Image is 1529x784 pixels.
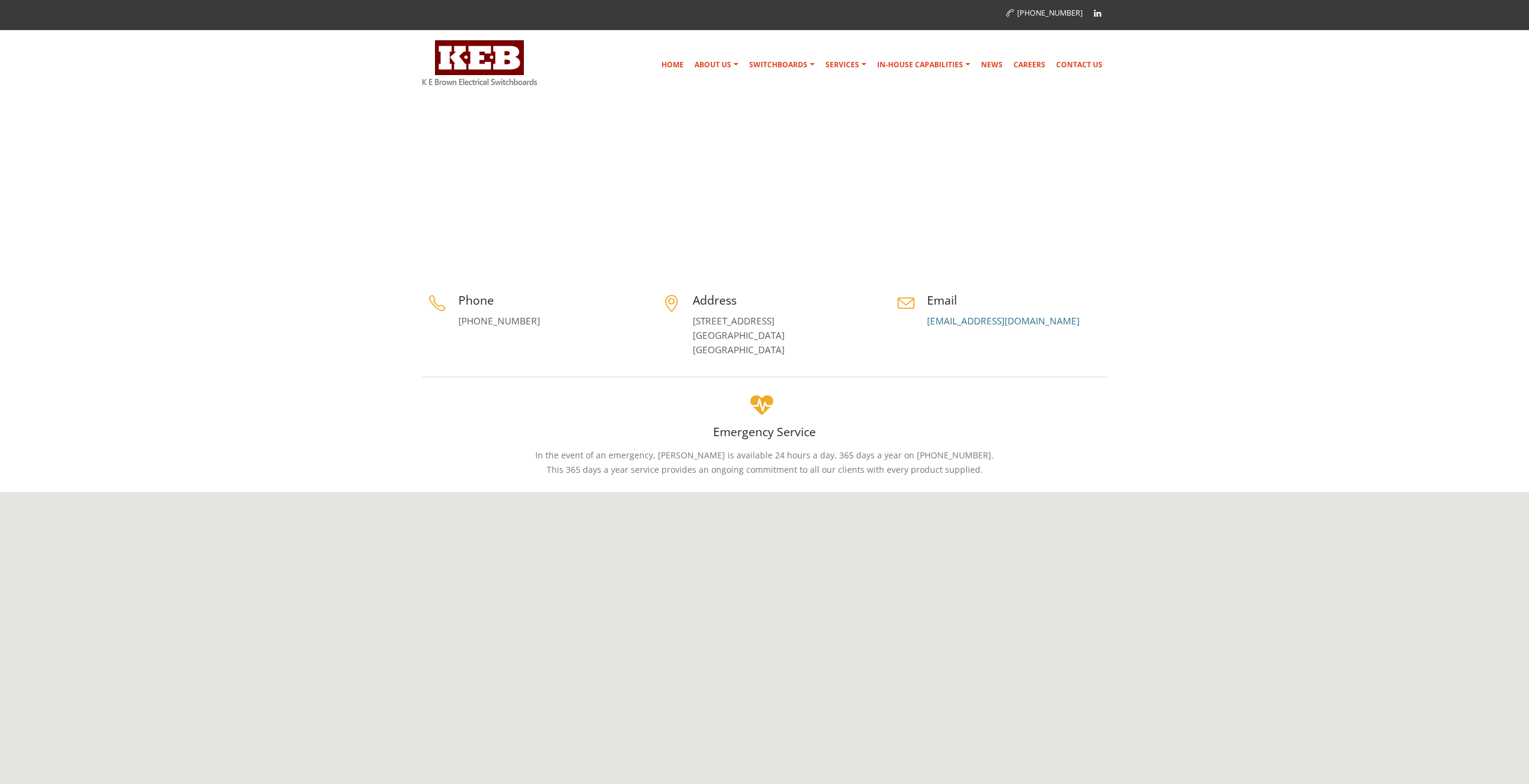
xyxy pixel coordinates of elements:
img: K E Brown Electrical Switchboards [422,40,537,85]
h4: Address [693,292,873,308]
a: Switchboards [744,53,819,77]
h4: Phone [458,292,639,308]
a: [PHONE_NUMBER] [458,315,540,327]
a: News [976,53,1008,77]
a: Linkedin [1089,4,1107,22]
a: About Us [690,53,743,77]
h4: Emergency Service [422,424,1107,440]
h1: Contact Us [422,202,511,237]
a: In-house Capabilities [872,53,975,77]
a: Home [657,53,689,77]
a: [EMAIL_ADDRESS][DOMAIN_NAME] [927,315,1080,327]
a: [STREET_ADDRESS][GEOGRAPHIC_DATA][GEOGRAPHIC_DATA] [693,315,785,356]
a: Home [1027,212,1048,222]
h4: Email [927,292,1107,308]
a: Contact Us [1051,53,1107,77]
a: Services [821,53,871,77]
li: Contact Us [1051,210,1104,225]
a: [PHONE_NUMBER] [1006,8,1083,18]
a: Careers [1009,53,1050,77]
p: In the event of an emergency, [PERSON_NAME] is available 24 hours a day, 365 days a year on [PHON... [422,448,1107,477]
